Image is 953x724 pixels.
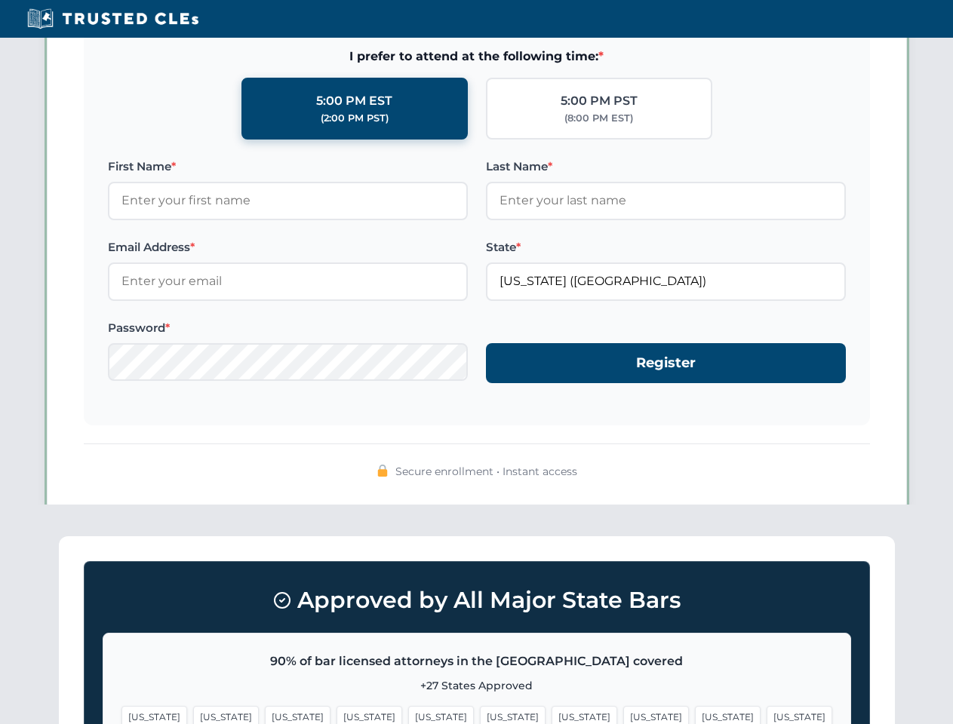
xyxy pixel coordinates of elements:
[108,182,468,219] input: Enter your first name
[321,111,389,126] div: (2:00 PM PST)
[108,47,846,66] span: I prefer to attend at the following time:
[395,463,577,480] span: Secure enrollment • Instant access
[23,8,203,30] img: Trusted CLEs
[486,158,846,176] label: Last Name
[486,343,846,383] button: Register
[103,580,851,621] h3: Approved by All Major State Bars
[108,238,468,256] label: Email Address
[486,238,846,256] label: State
[121,652,832,671] p: 90% of bar licensed attorneys in the [GEOGRAPHIC_DATA] covered
[377,465,389,477] img: 🔒
[561,91,638,111] div: 5:00 PM PST
[486,182,846,219] input: Enter your last name
[108,262,468,300] input: Enter your email
[564,111,633,126] div: (8:00 PM EST)
[121,677,832,694] p: +27 States Approved
[108,319,468,337] label: Password
[486,262,846,300] input: Florida (FL)
[316,91,392,111] div: 5:00 PM EST
[108,158,468,176] label: First Name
